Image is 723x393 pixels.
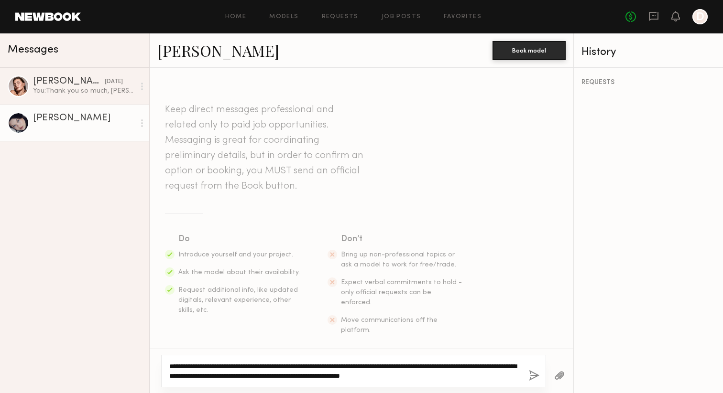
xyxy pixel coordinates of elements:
[493,41,566,60] button: Book model
[178,269,300,276] span: Ask the model about their availability.
[105,77,123,86] div: [DATE]
[692,9,708,24] a: D
[33,77,105,86] div: [PERSON_NAME]
[178,287,298,313] span: Request additional info, like updated digitals, relevant experience, other skills, etc.
[581,79,715,86] div: REQUESTS
[341,317,438,333] span: Move communications off the platform.
[581,47,715,58] div: History
[8,44,58,55] span: Messages
[493,46,566,54] a: Book model
[382,14,421,20] a: Job Posts
[444,14,482,20] a: Favorites
[157,40,279,61] a: [PERSON_NAME]
[178,233,301,246] div: Do
[165,102,366,194] header: Keep direct messages professional and related only to paid job opportunities. Messaging is great ...
[33,114,135,123] div: [PERSON_NAME]
[33,86,135,96] div: You: Thank you so much, [PERSON_NAME]!!
[322,14,359,20] a: Requests
[341,279,462,306] span: Expect verbal commitments to hold - only official requests can be enforced.
[178,252,293,258] span: Introduce yourself and your project.
[341,233,463,246] div: Don’t
[225,14,247,20] a: Home
[269,14,298,20] a: Models
[341,252,456,268] span: Bring up non-professional topics or ask a model to work for free/trade.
